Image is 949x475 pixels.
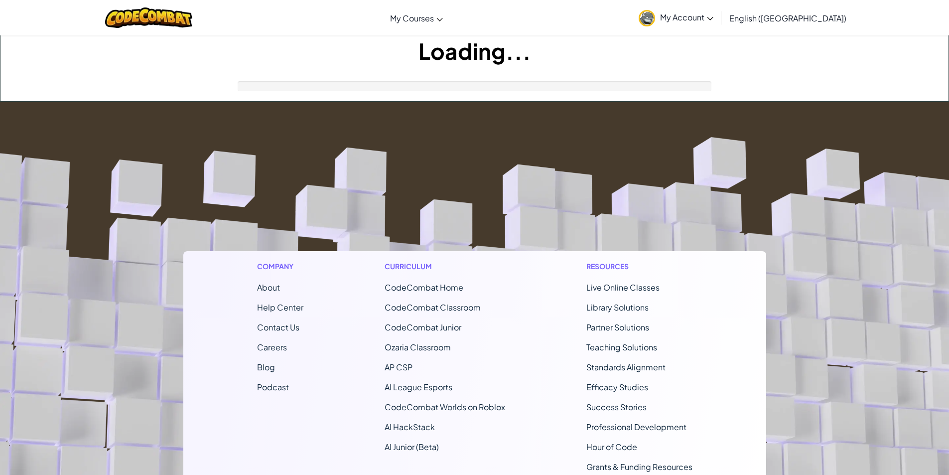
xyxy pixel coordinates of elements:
a: Help Center [257,302,303,313]
a: CodeCombat Worlds on Roblox [385,402,505,412]
a: My Courses [385,4,448,31]
span: Contact Us [257,322,299,332]
a: Library Solutions [586,302,649,313]
a: Live Online Classes [586,282,660,293]
a: CodeCombat Classroom [385,302,481,313]
a: Careers [257,342,287,352]
a: Teaching Solutions [586,342,657,352]
h1: Loading... [0,35,949,66]
a: AI League Esports [385,382,452,392]
span: My Account [660,12,713,22]
a: Partner Solutions [586,322,649,332]
a: Professional Development [586,422,686,432]
a: English ([GEOGRAPHIC_DATA]) [724,4,851,31]
a: CodeCombat Junior [385,322,461,332]
a: AI Junior (Beta) [385,442,439,452]
span: My Courses [390,13,434,23]
h1: Curriculum [385,261,505,272]
a: About [257,282,280,293]
h1: Company [257,261,303,272]
a: Efficacy Studies [586,382,648,392]
img: CodeCombat logo [105,7,192,28]
span: English ([GEOGRAPHIC_DATA]) [729,13,846,23]
h1: Resources [586,261,692,272]
a: Blog [257,362,275,372]
a: Ozaria Classroom [385,342,451,352]
span: CodeCombat Home [385,282,463,293]
a: AI HackStack [385,422,435,432]
a: AP CSP [385,362,412,372]
a: Standards Alignment [586,362,666,372]
a: Success Stories [586,402,647,412]
a: Grants & Funding Resources [586,462,692,472]
a: Hour of Code [586,442,637,452]
img: avatar [639,10,655,26]
a: My Account [634,2,718,33]
a: Podcast [257,382,289,392]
